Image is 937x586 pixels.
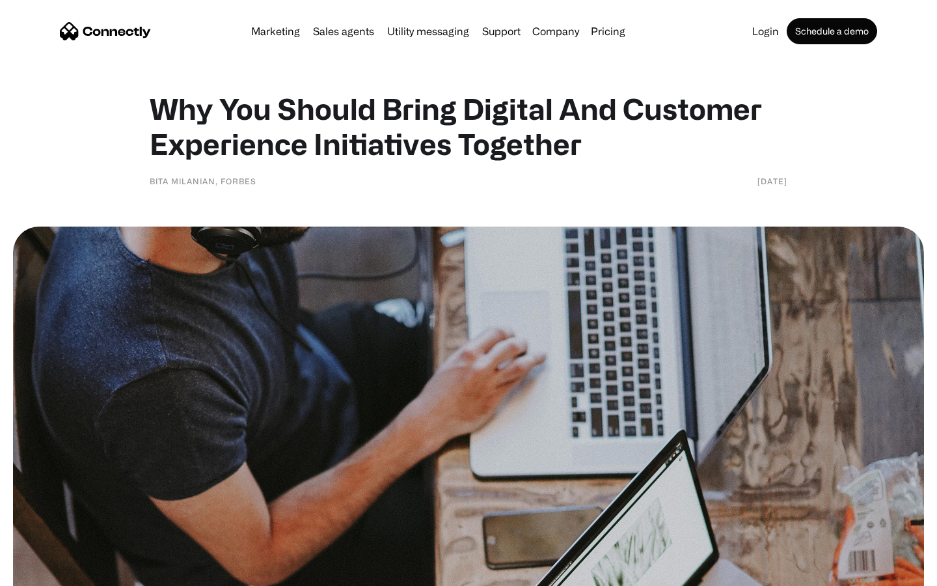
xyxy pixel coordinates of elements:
[246,26,305,36] a: Marketing
[308,26,379,36] a: Sales agents
[477,26,526,36] a: Support
[382,26,474,36] a: Utility messaging
[757,174,787,188] div: [DATE]
[150,91,787,161] h1: Why You Should Bring Digital And Customer Experience Initiatives Together
[586,26,631,36] a: Pricing
[26,563,78,581] ul: Language list
[150,174,256,188] div: Bita Milanian, Forbes
[13,563,78,581] aside: Language selected: English
[787,18,877,44] a: Schedule a demo
[747,26,784,36] a: Login
[532,22,579,40] div: Company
